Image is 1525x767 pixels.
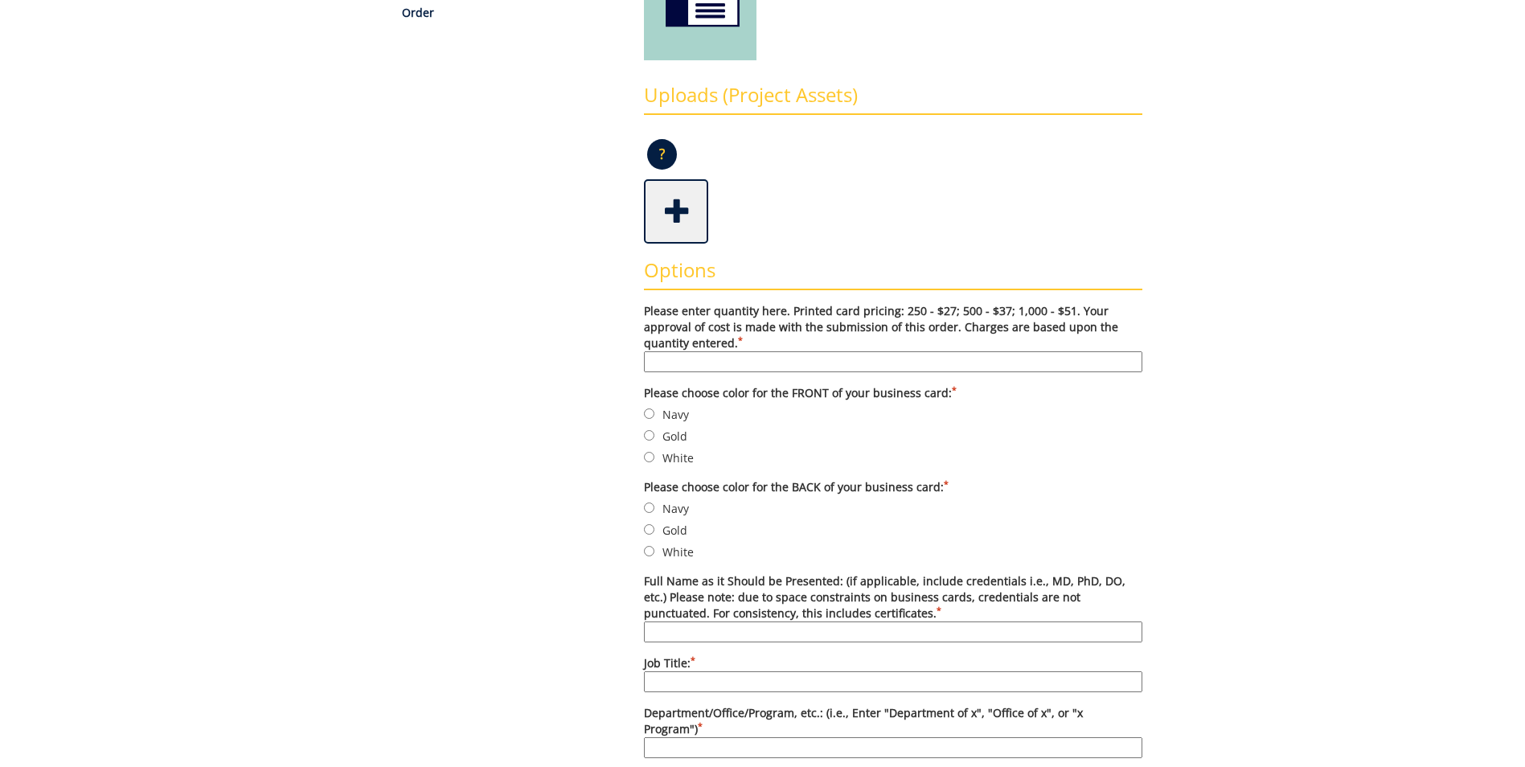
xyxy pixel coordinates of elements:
[644,452,654,462] input: White
[644,408,654,419] input: Navy
[644,671,1142,692] input: Job Title:*
[644,427,1142,445] label: Gold
[644,405,1142,423] label: Navy
[644,524,654,535] input: Gold
[644,705,1142,758] label: Department/Office/Program, etc.: (i.e., Enter "Department of x", "Office of x", or "x Program")
[644,573,1142,642] label: Full Name as it Should be Presented: (if applicable, include credentials i.e., MD, PhD, DO, etc.)...
[644,385,1142,401] label: Please choose color for the FRONT of your business card:
[644,449,1142,466] label: White
[644,521,1142,539] label: Gold
[402,5,620,21] p: Order
[644,546,654,556] input: White
[644,502,654,513] input: Navy
[644,479,1142,495] label: Please choose color for the BACK of your business card:
[644,499,1142,517] label: Navy
[647,139,677,170] p: ?
[644,655,1142,692] label: Job Title:
[644,84,1142,115] h3: Uploads (Project Assets)
[644,303,1142,372] label: Please enter quantity here. Printed card pricing: 250 - $27; 500 - $37; 1,000 - $51. Your approva...
[644,351,1142,372] input: Please enter quantity here. Printed card pricing: 250 - $27; 500 - $37; 1,000 - $51. Your approva...
[644,737,1142,758] input: Department/Office/Program, etc.: (i.e., Enter "Department of x", "Office of x", or "x Program")*
[644,430,654,441] input: Gold
[644,621,1142,642] input: Full Name as it Should be Presented: (if applicable, include credentials i.e., MD, PhD, DO, etc.)...
[644,543,1142,560] label: White
[644,260,1142,290] h3: Options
